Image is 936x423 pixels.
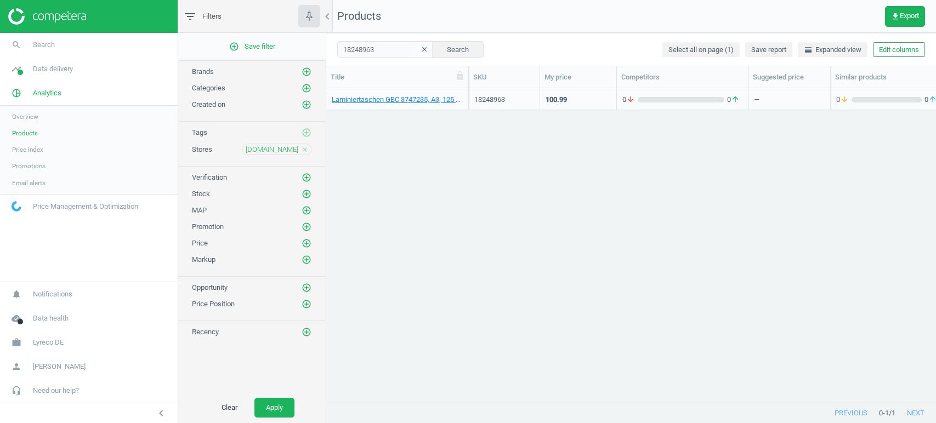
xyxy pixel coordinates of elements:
img: wGWNvw8QSZomAAAAABJRU5ErkJggg== [12,201,21,211]
button: next [895,403,936,423]
div: 100.99 [546,95,567,105]
button: Clear [210,398,249,418]
i: add_circle_outline [229,42,239,52]
i: add_circle_outline [302,128,311,138]
span: Select all on page (1) [668,45,734,55]
i: search [6,35,27,55]
div: My price [544,72,612,82]
button: previous [823,403,879,423]
i: add_circle_outline [302,189,311,199]
i: arrow_upward [731,95,740,105]
span: Markup [192,255,215,264]
span: 0 - 1 [879,408,889,418]
span: Overview [12,112,38,121]
i: clear [421,45,428,53]
i: get_app [891,12,900,21]
span: Filters [202,12,222,21]
i: add_circle_outline [302,327,311,337]
span: 0 [836,95,852,105]
span: Verification [192,173,227,181]
span: Promotions [12,162,46,170]
span: Notifications [33,289,72,299]
i: pie_chart_outlined [6,83,27,104]
span: Search [33,40,55,50]
button: add_circle_outline [301,127,312,138]
i: person [6,356,27,377]
span: Price [192,239,208,247]
i: add_circle_outline [302,283,311,293]
span: [DOMAIN_NAME] [246,145,298,155]
button: chevron_left [148,406,175,420]
button: add_circle_outline [301,299,312,310]
button: Select all on page (1) [662,42,740,58]
span: Recency [192,328,219,336]
button: add_circle_outline [301,172,312,183]
span: Price Management & Optimization [33,202,138,211]
i: add_circle_outline [302,222,311,232]
button: add_circle_outline [301,66,312,77]
div: Title [331,72,464,82]
span: Price Position [192,300,235,308]
a: Laminiertaschen GBC 3747235, A3, 125 Micron, 100 Stück, 00033816067318 [332,95,463,105]
i: horizontal_split [804,45,813,54]
button: add_circle_outline [301,282,312,293]
i: add_circle_outline [302,238,311,248]
i: add_circle_outline [302,83,311,93]
i: filter_list [184,10,197,23]
i: close [301,146,309,153]
button: add_circle_outline [301,99,312,110]
i: chevron_left [155,407,168,420]
i: work [6,332,27,353]
span: Data health [33,313,69,323]
button: horizontal_splitExpanded view [798,42,867,58]
span: Opportunity [192,283,228,291]
button: Apply [254,398,294,418]
span: Email alerts [12,179,46,187]
button: clear [416,42,433,58]
span: MAP [192,206,207,214]
i: timeline [6,59,27,79]
button: add_circle_outline [301,238,312,249]
span: Data delivery [33,64,73,74]
div: SKU [473,72,535,82]
i: add_circle_outline [302,67,311,77]
span: Save report [751,45,786,55]
i: notifications [6,284,27,305]
div: 18248963 [474,95,534,105]
img: ajHJNr6hYgQAAAAASUVORK5CYII= [8,8,86,25]
i: chevron_left [321,10,334,23]
span: Analytics [33,88,61,98]
span: Need our help? [33,386,79,396]
span: [PERSON_NAME] [33,362,86,371]
button: add_circle_outlineSave filter [178,36,326,58]
span: 0 [622,95,638,105]
button: Edit columns [873,42,925,58]
i: add_circle_outline [302,205,311,215]
button: add_circle_outline [301,83,312,94]
button: Save report [745,42,792,58]
span: Lyreco DE [33,338,64,347]
span: Stores [192,145,212,153]
span: Products [12,129,38,138]
button: add_circle_outline [301,254,312,265]
i: add_circle_outline [302,255,311,265]
span: Stock [192,190,210,198]
button: get_appExport [885,6,925,27]
span: Created on [192,100,225,108]
span: Export [891,12,919,21]
span: Categories [192,84,225,92]
span: / 1 [889,408,895,418]
button: add_circle_outline [301,205,312,216]
i: arrow_downward [626,95,635,105]
input: SKU/Title search [337,41,433,58]
div: — [754,95,759,108]
button: add_circle_outline [301,221,312,232]
i: headset_mic [6,380,27,401]
span: Expanded view [804,45,861,55]
i: arrow_downward [840,95,849,105]
button: add_circle_outline [301,327,312,338]
i: add_circle_outline [302,100,311,110]
div: Suggested price [753,72,826,82]
div: Competitors [621,72,744,82]
span: Brands [192,67,214,76]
